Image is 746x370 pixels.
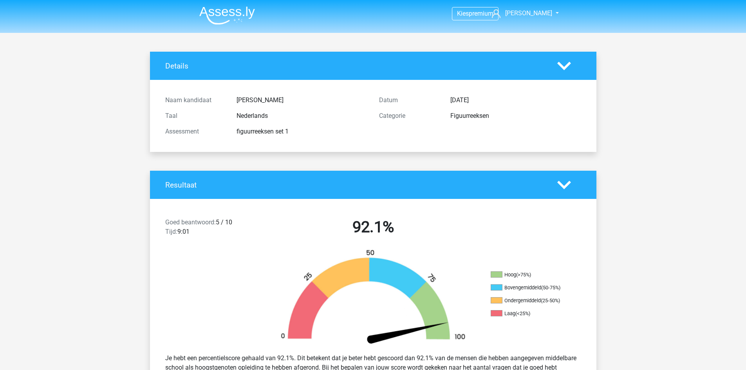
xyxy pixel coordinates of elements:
div: Nederlands [231,111,373,121]
div: Naam kandidaat [159,96,231,105]
li: Ondergemiddeld [491,297,569,304]
div: Taal [159,111,231,121]
span: Kies [457,10,469,17]
div: [PERSON_NAME] [231,96,373,105]
div: Datum [373,96,444,105]
li: Bovengemiddeld [491,284,569,291]
div: Figuurreeksen [444,111,587,121]
div: Categorie [373,111,444,121]
h2: 92.1% [272,218,474,236]
span: premium [469,10,493,17]
div: (25-50%) [541,298,560,303]
a: [PERSON_NAME] [489,9,553,18]
li: Laag [491,310,569,317]
img: Assessly [199,6,255,25]
h4: Resultaat [165,180,546,190]
span: [PERSON_NAME] [505,9,552,17]
span: Tijd: [165,228,177,235]
div: [DATE] [444,96,587,105]
div: Assessment [159,127,231,136]
img: 92.b67bcff77f7f.png [267,249,479,347]
div: figuurreeksen set 1 [231,127,373,136]
h4: Details [165,61,546,70]
a: Kiespremium [452,8,498,19]
div: (<25%) [515,310,530,316]
span: Goed beantwoord: [165,218,216,226]
div: 5 / 10 9:01 [159,218,266,240]
li: Hoog [491,271,569,278]
div: (>75%) [516,272,531,278]
div: (50-75%) [541,285,560,291]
